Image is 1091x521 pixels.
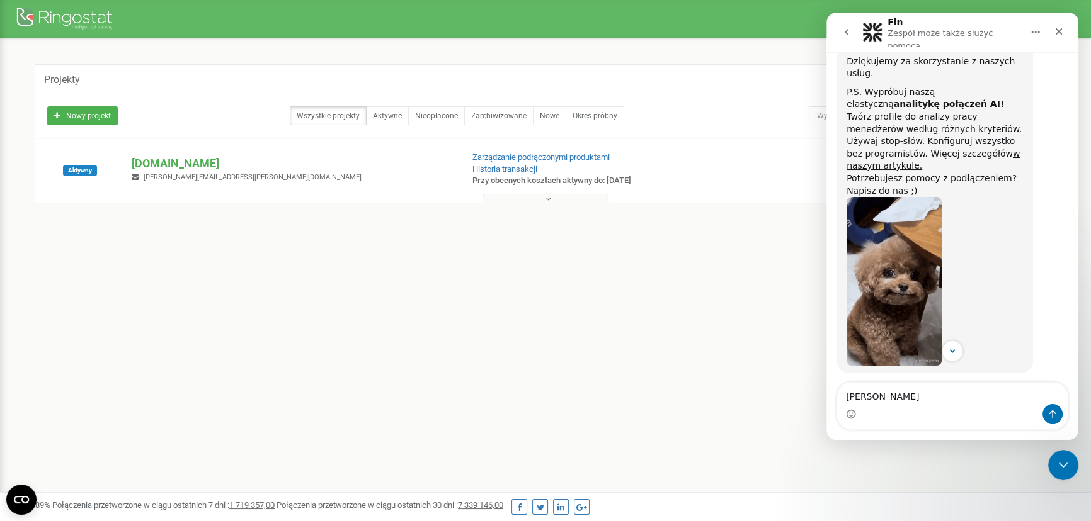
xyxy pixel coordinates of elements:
[20,396,30,406] button: Selektor emotek
[229,500,275,510] u: 1 719 357,00
[67,86,178,96] b: analitykę połączeń AI!
[1048,450,1078,480] iframe: Intercom live chat
[458,500,503,510] u: 7 339 146,00
[132,155,451,172] p: [DOMAIN_NAME]
[277,500,503,510] span: Połączenia przetworzone w ciągu ostatnich 30 dni :
[144,173,362,181] span: [PERSON_NAME][EMAIL_ADDRESS][PERSON_NAME][DOMAIN_NAME]
[11,370,241,391] textarea: Napisz wiadomość...
[366,106,409,125] a: Aktywne
[52,500,275,510] span: Połączenia przetworzone w ciągu ostatnich 7 dni :
[63,165,97,176] span: Aktywny
[566,106,624,125] a: Okres próbny
[44,74,80,86] h5: Projekty
[533,106,566,125] a: Nowe
[472,175,707,187] p: Przy obecnych kosztach aktywny do: [DATE]
[472,152,610,162] a: Zarządzanie podłączonymi produktami
[408,106,465,125] a: Nieopłacone
[20,136,193,159] a: w naszym artykule.
[6,485,37,515] button: Open CMP widget
[826,13,1078,440] iframe: Intercom live chat
[464,106,534,125] a: Zarchiwizowane
[809,106,962,125] input: Wyszukiwanie
[20,43,197,67] div: Dziękujemy za skorzystanie z naszych usług.
[20,160,197,184] div: Potrzebujesz pomocy z podłączeniem? Napisz do nas ;)
[216,391,236,412] button: Wyślij wiadomość…
[472,164,537,174] a: Historia transakcji
[47,106,118,125] a: Nowy projekt
[290,106,367,125] a: Wszystkie projekty
[20,98,197,160] div: Twórz profile do analizy pracy menedżerów według różnych kryteriów. Używaj stop-słów. Konfiguruj ...
[115,328,137,349] button: Scroll to bottom
[20,74,197,98] div: P.S. Wypróbuj naszą elastyczną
